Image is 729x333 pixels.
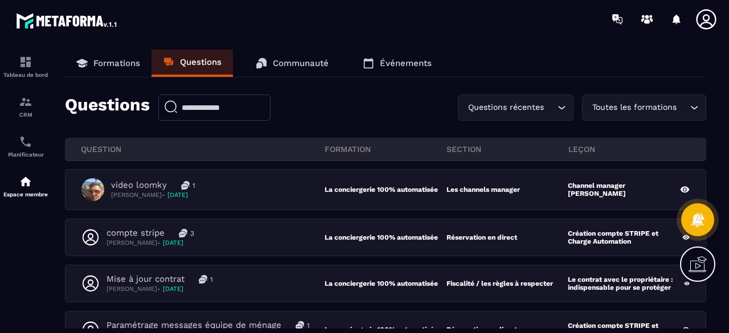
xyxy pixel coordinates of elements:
[81,144,325,154] p: QUESTION
[3,191,48,198] p: Espace membre
[546,101,555,114] input: Search for option
[16,10,118,31] img: logo
[107,320,281,331] p: Paramétrage messages équipe de ménage
[568,276,684,291] p: Le contrat avec le propriétaire : indispensable pour se protéger
[107,239,194,247] p: [PERSON_NAME]
[679,101,687,114] input: Search for option
[296,321,304,330] img: messages
[199,275,207,283] img: messages
[568,229,682,245] p: Création compte STRIPE et Charge Automation
[3,126,48,166] a: schedulerschedulerPlanificateur
[325,233,447,241] p: La conciergerie 100% automatisée
[568,182,679,198] p: Channel manager [PERSON_NAME]
[157,285,183,293] span: - [DATE]
[447,144,568,154] p: section
[190,229,194,238] p: 3
[3,47,48,87] a: formationformationTableau de bord
[307,321,310,330] p: 1
[65,50,151,77] a: Formations
[447,186,520,194] p: Les channels manager
[19,135,32,149] img: scheduler
[351,50,443,77] a: Événements
[325,279,447,287] p: La conciergerie 100% automatisée
[244,50,340,77] a: Communauté
[210,275,213,284] p: 1
[325,144,447,154] p: FORMATION
[179,229,187,237] img: messages
[3,72,48,78] p: Tableau de bord
[19,95,32,109] img: formation
[3,151,48,158] p: Planificateur
[582,94,706,121] div: Search for option
[325,186,447,194] p: La conciergerie 100% automatisée
[111,191,195,199] p: [PERSON_NAME]
[162,191,188,199] span: - [DATE]
[447,279,553,287] p: Fiscalité / les règles à respecter
[273,58,329,68] p: Communauté
[19,175,32,188] img: automations
[193,181,195,190] p: 1
[447,233,517,241] p: Réservation en direct
[458,94,574,121] div: Search for option
[65,94,150,121] p: Questions
[465,101,546,114] span: Questions récentes
[3,166,48,206] a: automationsautomationsEspace membre
[111,180,167,191] p: video loomky
[151,50,233,77] a: Questions
[180,57,222,67] p: Questions
[157,239,183,246] span: - [DATE]
[589,101,679,114] span: Toutes les formations
[107,228,165,239] p: compte stripe
[3,112,48,118] p: CRM
[3,87,48,126] a: formationformationCRM
[107,274,185,285] p: Mise à jour contrat
[568,144,690,154] p: leçon
[181,181,190,190] img: messages
[380,58,432,68] p: Événements
[93,58,140,68] p: Formations
[19,55,32,69] img: formation
[107,285,213,293] p: [PERSON_NAME]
